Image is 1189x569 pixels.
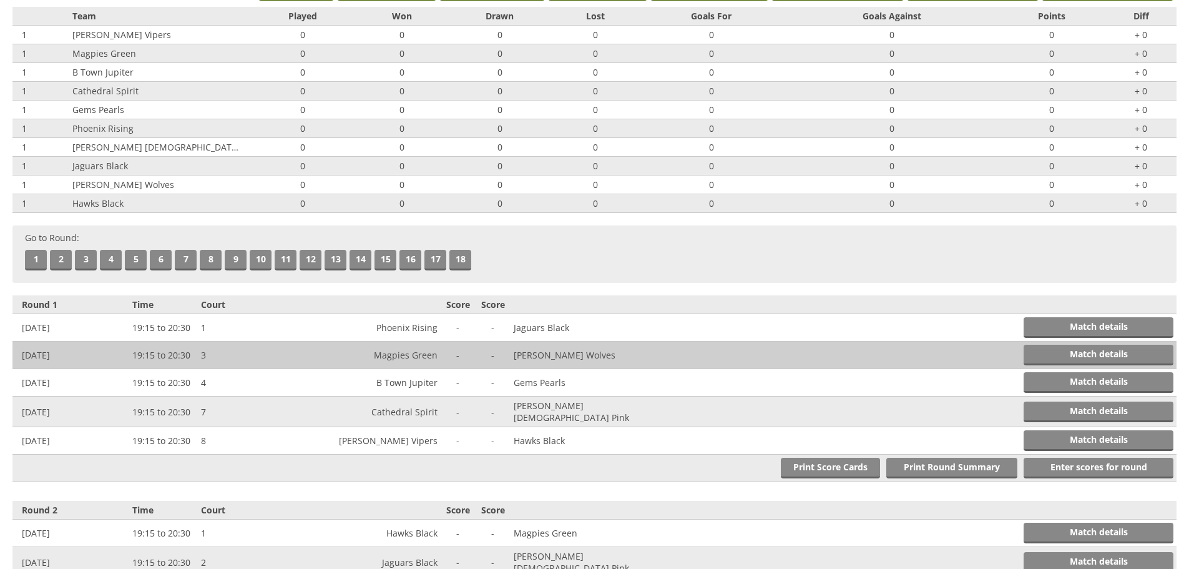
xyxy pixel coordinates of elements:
td: 0 [997,194,1106,213]
td: 0 [997,63,1106,82]
th: Diff [1106,7,1177,26]
td: 0 [360,176,444,194]
td: 0 [636,194,787,213]
td: [DATE] [12,369,129,397]
td: Hawks Black [301,520,441,547]
td: 0 [360,138,444,157]
a: 4 [100,250,122,270]
td: 0 [444,176,555,194]
th: Won [360,7,444,26]
td: + 0 [1106,157,1177,176]
td: 0 [787,26,997,44]
td: + 0 [1106,101,1177,119]
a: 2 [50,250,72,270]
td: 7 [198,397,301,427]
td: [PERSON_NAME] [DEMOGRAPHIC_DATA] Pink [69,138,247,157]
td: [PERSON_NAME] [DEMOGRAPHIC_DATA] Pink [511,397,650,427]
a: Print Score Cards [781,458,880,478]
th: Court [198,295,301,314]
td: - [476,369,511,397]
td: 0 [555,82,635,101]
td: 1 [198,314,301,342]
td: 0 [444,26,555,44]
td: 0 [636,26,787,44]
td: - [476,342,511,369]
td: 0 [555,194,635,213]
th: Played [247,7,360,26]
td: 1 [12,138,69,157]
td: 0 [787,119,997,138]
td: 0 [787,82,997,101]
th: Round 1 [12,295,129,314]
td: 0 [787,44,997,63]
td: 0 [444,44,555,63]
td: Magpies Green [301,342,441,369]
td: 0 [787,176,997,194]
td: Hawks Black [69,194,247,213]
th: Court [198,501,301,520]
td: - [476,314,511,342]
td: 0 [997,176,1106,194]
th: Round 2 [12,501,129,520]
td: 0 [360,82,444,101]
td: [DATE] [12,397,129,427]
th: Score [476,501,511,520]
td: 1 [12,157,69,176]
td: + 0 [1106,26,1177,44]
a: Enter scores for round [1024,458,1173,478]
td: 19:15 to 20:30 [129,427,198,455]
td: [DATE] [12,342,129,369]
td: 0 [787,101,997,119]
td: 1 [12,26,69,44]
a: 12 [300,250,321,270]
td: - [476,427,511,455]
td: 1 [12,82,69,101]
td: + 0 [1106,176,1177,194]
td: - [441,314,476,342]
td: 1 [12,63,69,82]
td: + 0 [1106,119,1177,138]
td: [PERSON_NAME] Wolves [69,176,247,194]
td: 8 [198,427,301,455]
td: 3 [198,342,301,369]
td: Hawks Black [511,427,650,455]
td: 0 [444,194,555,213]
td: 0 [360,63,444,82]
td: 19:15 to 20:30 [129,314,198,342]
a: 6 [150,250,172,270]
td: 0 [997,138,1106,157]
td: - [476,520,511,547]
th: Drawn [444,7,555,26]
td: 0 [787,138,997,157]
a: Match details [1024,430,1173,451]
td: Cathedral Spirit [69,82,247,101]
td: 0 [636,101,787,119]
td: Phoenix Rising [301,314,441,342]
td: 0 [997,101,1106,119]
td: 0 [787,194,997,213]
td: 0 [555,157,635,176]
td: 19:15 to 20:30 [129,369,198,397]
td: 0 [360,101,444,119]
td: [DATE] [12,314,129,342]
td: 1 [12,194,69,213]
td: Magpies Green [69,44,247,63]
a: 10 [250,250,272,270]
td: 0 [555,138,635,157]
a: Print Round Summary [886,458,1017,478]
th: Score [476,295,511,314]
a: 14 [350,250,371,270]
td: Cathedral Spirit [301,397,441,427]
td: B Town Jupiter [301,369,441,397]
td: 1 [198,520,301,547]
td: 0 [997,157,1106,176]
a: 15 [374,250,396,270]
td: 0 [247,63,360,82]
a: Match details [1024,317,1173,338]
td: - [441,369,476,397]
td: 0 [555,26,635,44]
td: 0 [360,157,444,176]
td: 0 [997,44,1106,63]
td: 0 [997,26,1106,44]
td: B Town Jupiter [69,63,247,82]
